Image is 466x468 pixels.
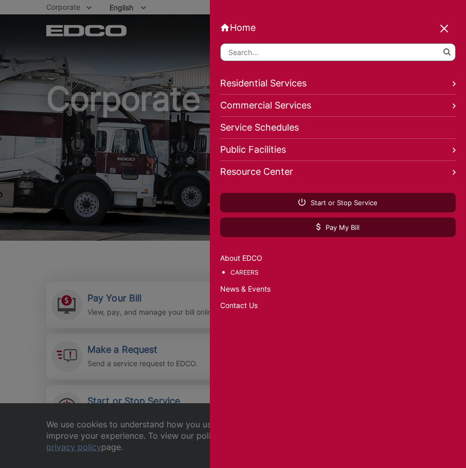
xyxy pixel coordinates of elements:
input: Search [220,43,456,61]
span: Pay My Bill [316,223,360,232]
a: Contact Us [220,300,456,311]
a: Commercial Services [220,95,456,117]
a: Resource Center [220,161,456,183]
span: Start or Stop Service [298,198,378,207]
a: Residential Services [220,73,456,95]
a: Public Facilities [220,139,456,161]
a: Start or Stop Service [220,193,456,212]
a: About EDCO [220,253,456,264]
a: Home [220,22,456,33]
a: Service Schedules [220,117,456,139]
a: Pay My Bill [220,218,456,237]
a: Careers [230,267,456,278]
a: News & Events [220,283,456,295]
